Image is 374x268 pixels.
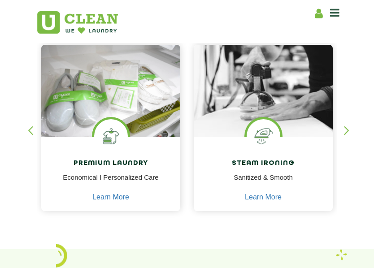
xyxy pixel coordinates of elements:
img: steam iron [247,119,280,153]
a: Learn More [245,193,282,201]
a: Learn More [92,193,129,201]
img: laundry done shoes and clothes [41,45,180,138]
h4: Premium Laundry [48,160,174,168]
p: Sanitized & Smooth [200,173,326,193]
img: icon_2.png [56,244,67,267]
img: Shoes Cleaning [94,119,128,153]
img: Laundry wash and iron [336,249,347,260]
img: UClean Laundry and Dry Cleaning [37,11,118,34]
p: Economical I Personalized Care [48,173,174,193]
img: clothes ironed [194,45,333,157]
h4: Steam Ironing [200,160,326,168]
